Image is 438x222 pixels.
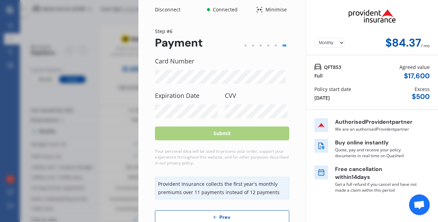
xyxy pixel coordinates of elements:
[218,214,232,220] span: Prev
[399,63,430,71] div: Agreed value
[335,139,418,147] p: Buy online instantly
[155,127,289,140] button: Submit
[314,139,328,153] img: buy online icon
[155,177,289,199] div: Provident Insurance collects the first year's monthly premiums over 11 payments instead of 12 pay...
[155,58,289,64] label: Card Number
[412,93,430,101] div: $ 500
[314,165,328,179] img: free cancel icon
[324,63,341,71] span: QFT853
[314,72,323,79] div: Full
[155,6,188,13] div: Disconnect
[263,6,289,13] div: Minimise
[314,94,330,101] div: [DATE]
[335,181,418,193] p: Get a full refund if you cancel and have not made a claim within this period
[155,37,203,49] div: Payment
[211,6,239,13] div: Connected
[335,165,418,181] p: Free cancellation within 14 days
[335,126,418,132] p: We are an authorised Provident partner
[337,3,407,29] img: Provident.png
[421,37,430,49] div: / mo
[385,37,421,49] div: $84.37
[155,28,203,35] div: Step # 6
[409,194,430,215] div: Open chat
[155,149,289,166] div: Your personal data will be used to process your order, support your experience throughout this we...
[314,85,351,93] div: Policy start date
[404,72,430,80] div: $ 17,600
[335,147,418,159] p: Quote, pay and receive your policy documents in real-time on Quashed
[314,118,328,132] img: insurer icon
[415,85,430,93] div: Excess
[225,92,289,99] label: CVV
[335,118,418,126] p: Authorised Provident partner
[155,92,219,99] label: Expiration Date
